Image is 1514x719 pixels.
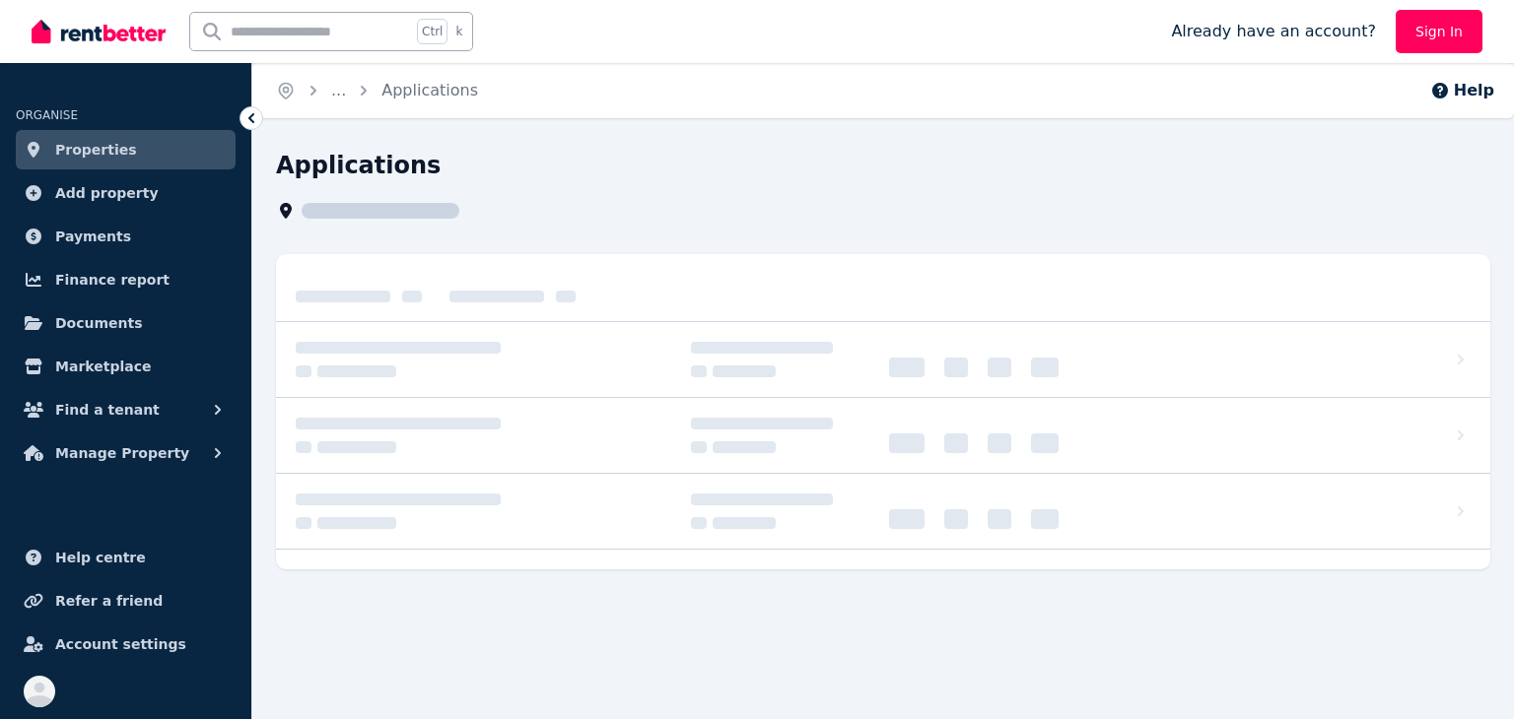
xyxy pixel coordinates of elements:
h1: Applications [276,150,441,181]
a: Applications [381,81,478,99]
nav: Breadcrumb [252,63,502,118]
span: Help centre [55,546,146,569]
span: Account settings [55,632,186,656]
span: Properties [55,138,137,162]
a: Help centre [16,538,236,577]
a: Add property [16,173,236,213]
span: Already have an account? [1171,20,1376,43]
button: Find a tenant [16,390,236,429]
span: Find a tenant [55,398,160,422]
span: Add property [55,181,159,205]
span: k [455,24,462,39]
span: Marketplace [55,355,151,378]
button: Help [1430,79,1494,102]
span: Manage Property [55,441,189,465]
span: ... [331,81,346,99]
img: RentBetter [32,17,166,46]
span: ORGANISE [16,108,78,122]
span: Payments [55,225,131,248]
span: Ctrl [417,19,447,44]
a: Payments [16,217,236,256]
a: Documents [16,303,236,343]
a: Properties [16,130,236,169]
span: Refer a friend [55,589,163,613]
a: Account settings [16,624,236,664]
a: Sign In [1396,10,1482,53]
a: Finance report [16,260,236,299]
button: Manage Property [16,433,236,473]
span: Finance report [55,268,170,292]
a: Refer a friend [16,581,236,621]
a: Marketplace [16,347,236,386]
span: Documents [55,311,143,335]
